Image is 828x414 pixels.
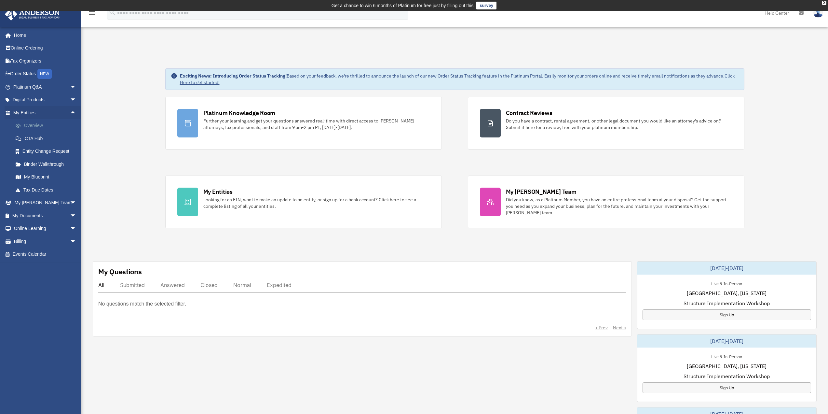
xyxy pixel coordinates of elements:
span: [GEOGRAPHIC_DATA], [US_STATE] [687,362,767,370]
a: Home [5,29,83,42]
a: Entity Change Request [9,145,86,158]
a: My Entities Looking for an EIN, want to make an update to an entity, or sign up for a bank accoun... [165,176,442,228]
div: Further your learning and get your questions answered real-time with direct access to [PERSON_NAM... [203,118,430,131]
a: Digital Productsarrow_drop_down [5,93,86,107]
a: Online Ordering [5,42,86,55]
a: My [PERSON_NAME] Teamarrow_drop_down [5,196,86,209]
span: arrow_drop_down [70,93,83,107]
div: Get a chance to win 6 months of Platinum for free just by filling out this [332,2,474,9]
div: Looking for an EIN, want to make an update to an entity, or sign up for a bank account? Click her... [203,196,430,209]
a: survey [476,2,496,9]
div: Normal [233,282,251,288]
a: Contract Reviews Do you have a contract, rental agreement, or other legal document you would like... [468,97,744,150]
a: Click Here to get started! [180,73,735,85]
div: Live & In-Person [706,280,747,287]
div: Closed [200,282,218,288]
a: CTA Hub [9,132,86,145]
div: All [98,282,104,288]
div: [DATE]-[DATE] [637,335,816,348]
i: menu [88,9,96,17]
span: arrow_drop_down [70,209,83,222]
a: Billingarrow_drop_down [5,235,86,248]
div: Live & In-Person [706,353,747,360]
div: Submitted [120,282,145,288]
a: Sign Up [643,309,811,320]
a: Tax Organizers [5,54,86,67]
div: Answered [160,282,185,288]
a: menu [88,11,96,17]
div: close [822,1,826,5]
a: Events Calendar [5,248,86,261]
p: No questions match the selected filter. [98,299,186,308]
strong: Exciting News: Introducing Order Status Tracking! [180,73,287,79]
span: Structure Implementation Workshop [684,299,770,307]
div: Expedited [267,282,292,288]
span: Structure Implementation Workshop [684,372,770,380]
span: arrow_drop_down [70,235,83,248]
div: Contract Reviews [506,109,552,117]
a: My Entitiesarrow_drop_up [5,106,86,119]
a: Tax Due Dates [9,183,86,196]
img: User Pic [813,8,823,18]
a: Overview [9,119,86,132]
a: Platinum Knowledge Room Further your learning and get your questions answered real-time with dire... [165,97,442,150]
a: Binder Walkthrough [9,158,86,171]
span: arrow_drop_down [70,80,83,94]
div: My Questions [98,267,142,277]
div: [DATE]-[DATE] [637,262,816,275]
a: Order StatusNEW [5,67,86,81]
a: Platinum Q&Aarrow_drop_down [5,80,86,93]
a: Online Learningarrow_drop_down [5,222,86,235]
div: Platinum Knowledge Room [203,109,276,117]
a: My Blueprint [9,171,86,184]
div: Based on your feedback, we're thrilled to announce the launch of our new Order Status Tracking fe... [180,73,739,86]
img: Anderson Advisors Platinum Portal [3,8,62,21]
div: NEW [37,69,52,79]
div: My [PERSON_NAME] Team [506,188,577,196]
span: [GEOGRAPHIC_DATA], [US_STATE] [687,289,767,297]
div: My Entities [203,188,233,196]
div: Do you have a contract, rental agreement, or other legal document you would like an attorney's ad... [506,118,732,131]
span: arrow_drop_up [70,106,83,120]
span: arrow_drop_down [70,196,83,210]
div: Did you know, as a Platinum Member, you have an entire professional team at your disposal? Get th... [506,196,732,216]
a: My Documentsarrow_drop_down [5,209,86,222]
a: Sign Up [643,382,811,393]
a: My [PERSON_NAME] Team Did you know, as a Platinum Member, you have an entire professional team at... [468,176,744,228]
i: search [109,9,116,16]
span: arrow_drop_down [70,222,83,236]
